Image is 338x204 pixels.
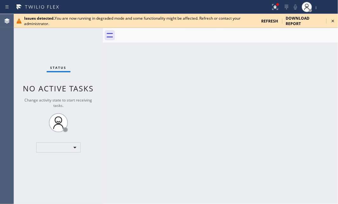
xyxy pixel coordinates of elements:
[25,97,92,108] span: Change activity state to start receiving tasks.
[24,16,55,21] b: Issues detected.
[286,16,323,26] span: download report
[315,5,317,10] span: |
[262,18,278,24] span: refresh
[291,3,300,11] button: Mute
[36,142,81,153] div: ​
[50,65,67,70] span: Status
[23,83,94,94] span: No active tasks
[24,16,256,26] div: You are now running in degraded mode and some functionality might be affected. Refresh or contact...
